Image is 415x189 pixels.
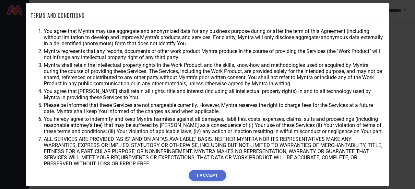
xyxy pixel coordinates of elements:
h1: TERMS AND CONDITIONS [31,12,85,19]
li: You hereby agree to indemnify and keep Myntra harmless against all damages, liabilities, costs, e... [44,116,384,134]
li: ALL SERVICES ARE PROVIDED "AS IS" AND ON AN "AS AVAILABLE" BASIS. NEITHER MYNTRA NOR ITS REPRESEN... [44,136,384,167]
li: Myntra shall retain the intellectual property rights in the Work Product, and the skills, know-ho... [44,62,384,87]
li: Myntra represents that any reports, documents or other work product Myntra produce in the course ... [44,48,384,60]
button: I ACCEPT [189,170,226,181]
li: Please be informed that these Services are not chargeable currently. However, Myntra reserves the... [44,102,384,114]
li: You agree that [PERSON_NAME] shall retain all rights, title and interest (including all intellect... [44,88,384,100]
li: You agree that Myntra may use aggregate and anonymized data for any business purpose during or af... [44,28,384,47]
